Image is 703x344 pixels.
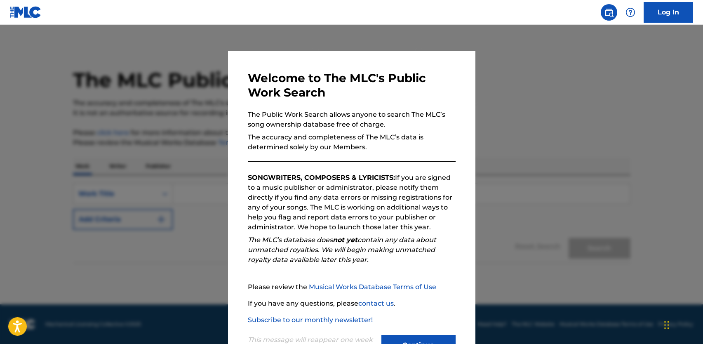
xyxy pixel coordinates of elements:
[248,173,456,232] p: If you are signed to a music publisher or administrator, please notify them directly if you find ...
[644,2,693,23] a: Log In
[10,6,42,18] img: MLC Logo
[248,299,456,309] p: If you have any questions, please .
[248,174,395,181] strong: SONGWRITERS, COMPOSERS & LYRICISTS:
[309,283,436,291] a: Musical Works Database Terms of Use
[601,4,617,21] a: Public Search
[248,316,373,324] a: Subscribe to our monthly newsletter!
[248,282,456,292] p: Please review the
[248,71,456,100] h3: Welcome to The MLC's Public Work Search
[664,313,669,337] div: Drag
[662,304,703,344] iframe: Chat Widget
[604,7,614,17] img: search
[248,236,436,264] em: The MLC’s database does contain any data about unmatched royalties. We will begin making unmatche...
[248,110,456,130] p: The Public Work Search allows anyone to search The MLC’s song ownership database free of charge.
[622,4,639,21] div: Help
[333,236,357,244] strong: not yet
[248,132,456,152] p: The accuracy and completeness of The MLC’s data is determined solely by our Members.
[358,299,394,307] a: contact us
[625,7,635,17] img: help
